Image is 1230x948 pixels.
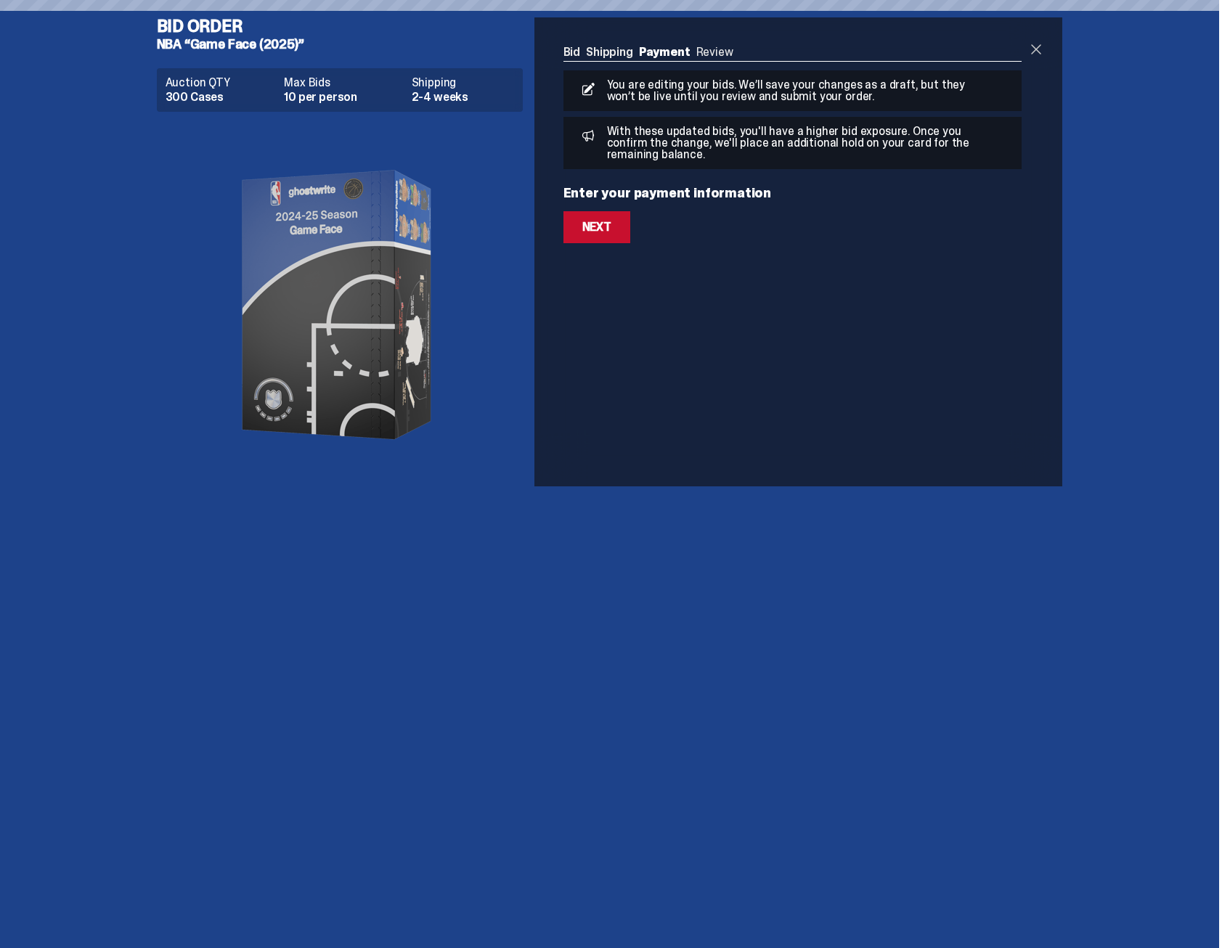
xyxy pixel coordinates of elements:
[284,77,402,89] dt: Max Bids
[639,44,691,60] a: Payment
[195,123,485,486] img: product image
[157,38,534,51] h5: NBA “Game Face (2025)”
[412,91,514,103] dd: 2-4 weeks
[601,126,985,160] p: With these updated bids, you'll have a higher bid exposure. Once you confirm the change, we'll pl...
[157,17,534,35] h4: Bid Order
[166,91,276,103] dd: 300 Cases
[601,79,977,102] p: You are editing your bids. We’ll save your changes as a draft, but they won’t be live until you r...
[586,44,633,60] a: Shipping
[166,77,276,89] dt: Auction QTY
[563,211,630,243] button: Next
[563,44,581,60] a: Bid
[284,91,402,103] dd: 10 per person
[563,187,1022,200] p: Enter your payment information
[582,221,611,233] div: Next
[412,77,514,89] dt: Shipping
